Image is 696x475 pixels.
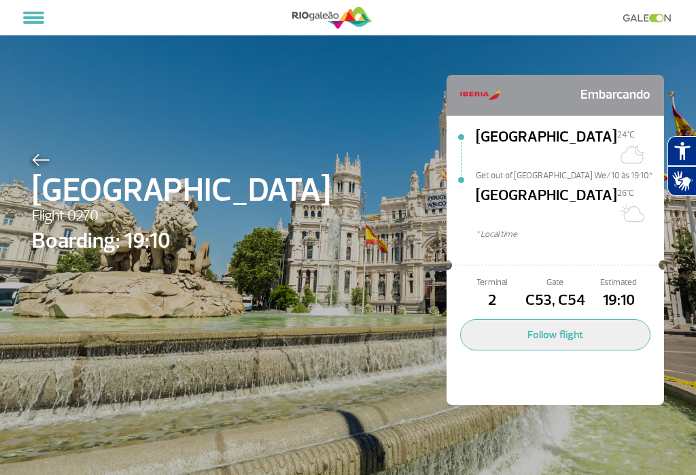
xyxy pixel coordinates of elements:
button: Abrir recursos assistivos. [667,136,696,166]
span: [GEOGRAPHIC_DATA] [32,166,330,215]
span: 19:10 [587,289,650,312]
span: C53, C54 [523,289,587,312]
span: * Local time [476,228,664,241]
span: [GEOGRAPHIC_DATA] [476,184,617,228]
span: Boarding: 19:10 [32,225,330,257]
span: Get out of [GEOGRAPHIC_DATA] We/10 às 19:10* [476,169,664,179]
img: Céu limpo [617,141,644,168]
span: Flight 0270 [32,205,330,228]
img: Sol com muitas nuvens [617,199,644,227]
span: Terminal [460,276,523,289]
span: Gate [523,276,587,289]
span: 2 [460,289,523,312]
div: Plugin de acessibilidade da Hand Talk. [667,136,696,196]
span: 26°C [617,188,634,199]
button: Follow flight [460,319,650,350]
span: [GEOGRAPHIC_DATA] [476,126,617,169]
span: Embarcando [580,82,650,109]
span: Estimated [587,276,650,289]
span: 24°C [617,129,635,140]
button: Abrir tradutor de língua de sinais. [667,166,696,196]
